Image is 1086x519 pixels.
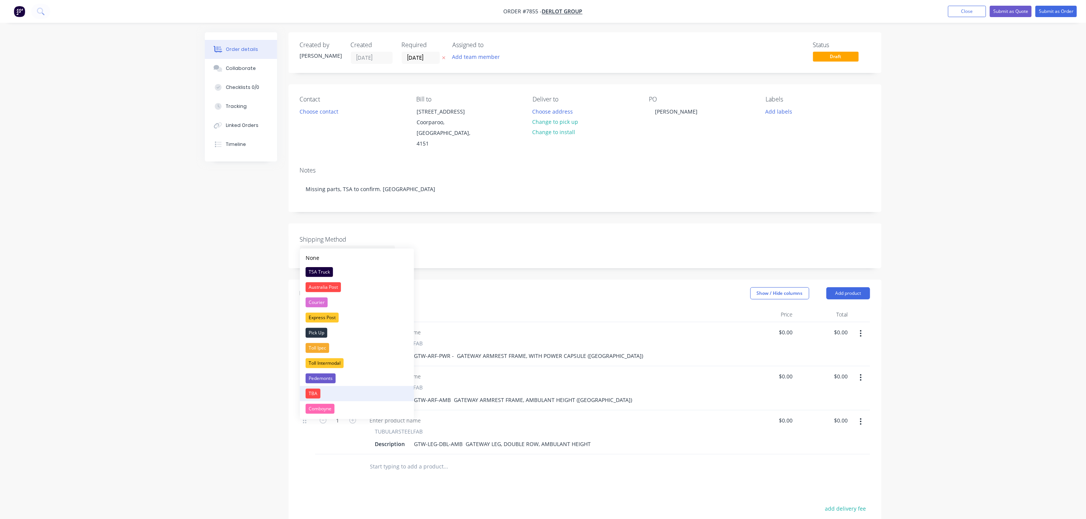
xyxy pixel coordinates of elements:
[205,116,277,135] button: Linked Orders
[300,264,414,280] button: TSA Truck
[306,373,336,383] div: Pedemonts
[417,106,480,117] div: [STREET_ADDRESS]
[448,52,504,62] button: Add team member
[300,401,414,416] button: Comboyne
[300,386,414,401] button: TBA
[402,41,444,49] div: Required
[813,52,859,61] span: Draft
[295,106,342,116] button: Choose contact
[226,65,256,72] div: Collaborate
[226,122,258,129] div: Linked Orders
[300,251,414,264] button: None
[300,245,395,257] div: Select...
[205,78,277,97] button: Checklists 0/0
[1035,6,1077,17] button: Submit as Order
[453,41,529,49] div: Assigned to
[649,96,753,103] div: PO
[306,282,341,292] div: Australia Post
[750,287,809,299] button: Show / Hide columns
[821,503,870,514] button: add delivery fee
[370,459,522,474] input: Start typing to add a product...
[417,117,480,149] div: Coorparoo, [GEOGRAPHIC_DATA], 4151
[205,97,277,116] button: Tracking
[306,404,335,414] div: Comboyne
[372,438,408,449] div: Description
[226,46,258,53] div: Order details
[205,40,277,59] button: Order details
[300,340,414,356] button: Toll Ipec
[761,106,796,116] button: Add labels
[416,96,520,103] div: Bill to
[766,96,870,103] div: Labels
[411,394,636,405] div: GTW-ARF-AMB GATEWAY ARMREST FRAME, AMBULANT HEIGHT ([GEOGRAPHIC_DATA])
[300,177,870,201] div: Missing parts, TSA to confirm. [GEOGRAPHIC_DATA]
[300,235,395,244] label: Shipping Method
[300,167,870,174] div: Notes
[300,325,414,340] button: Pick Up
[306,267,333,277] div: TSA Truck
[826,287,870,299] button: Add product
[306,254,319,262] div: None
[453,52,504,62] button: Add team member
[306,389,320,399] div: TBA
[306,313,339,323] div: Express Post
[300,52,342,60] div: [PERSON_NAME]
[14,6,25,17] img: Factory
[796,307,851,322] div: Total
[741,307,796,322] div: Price
[351,41,393,49] div: Created
[306,297,328,307] div: Courier
[300,356,414,371] button: Toll Intermodal
[300,310,414,325] button: Express Post
[375,427,423,435] span: TUBULARSTEELFAB
[300,371,414,386] button: Pedemonts
[504,8,542,15] span: Order #7855 -
[300,295,414,310] button: Courier
[528,106,577,116] button: Choose address
[813,41,870,49] div: Status
[948,6,986,17] button: Close
[542,8,583,15] a: Derlot Group
[411,438,594,449] div: GTW-LEG-DBL-AMB GATEWAY LEG, DOUBLE ROW, AMBULANT HEIGHT
[205,135,277,154] button: Timeline
[306,358,344,368] div: Toll Intermodal
[306,343,329,353] div: Toll Ipec
[528,127,579,137] button: Change to install
[300,280,414,295] button: Australia Post
[411,350,647,361] div: GTW-ARF-PWR - GATEWAY ARMREST FRAME, WITH POWER CAPSULE ([GEOGRAPHIC_DATA])
[226,84,259,91] div: Checklists 0/0
[306,328,327,338] div: Pick Up
[226,141,246,148] div: Timeline
[226,103,247,110] div: Tracking
[990,6,1032,17] button: Submit as Quote
[533,96,637,103] div: Deliver to
[649,106,704,117] div: [PERSON_NAME]
[205,59,277,78] button: Collaborate
[300,96,404,103] div: Contact
[300,41,342,49] div: Created by
[410,106,486,149] div: [STREET_ADDRESS]Coorparoo, [GEOGRAPHIC_DATA], 4151
[528,117,582,127] button: Change to pick up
